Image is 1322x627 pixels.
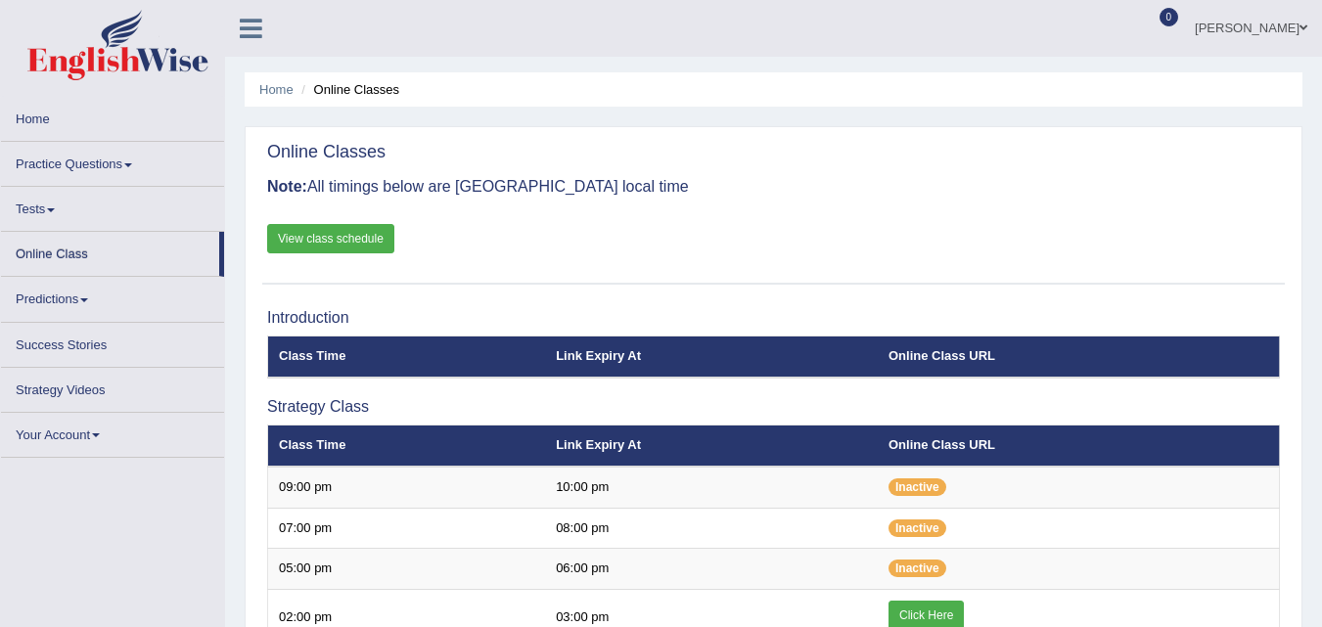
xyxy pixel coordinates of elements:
[267,398,1280,416] h3: Strategy Class
[1,323,224,361] a: Success Stories
[545,336,878,378] th: Link Expiry At
[267,309,1280,327] h3: Introduction
[267,178,307,195] b: Note:
[267,224,394,253] a: View class schedule
[268,425,546,467] th: Class Time
[878,336,1280,378] th: Online Class URL
[1,187,224,225] a: Tests
[1,142,224,180] a: Practice Questions
[296,80,399,99] li: Online Classes
[267,178,1280,196] h3: All timings below are [GEOGRAPHIC_DATA] local time
[889,478,946,496] span: Inactive
[889,519,946,537] span: Inactive
[545,549,878,590] td: 06:00 pm
[545,467,878,508] td: 10:00 pm
[268,508,546,549] td: 07:00 pm
[545,508,878,549] td: 08:00 pm
[889,560,946,577] span: Inactive
[1,97,224,135] a: Home
[268,336,546,378] th: Class Time
[267,143,386,162] h2: Online Classes
[1160,8,1179,26] span: 0
[268,467,546,508] td: 09:00 pm
[1,277,224,315] a: Predictions
[545,425,878,467] th: Link Expiry At
[268,549,546,590] td: 05:00 pm
[878,425,1280,467] th: Online Class URL
[259,82,294,97] a: Home
[1,368,224,406] a: Strategy Videos
[1,232,219,270] a: Online Class
[1,413,224,451] a: Your Account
